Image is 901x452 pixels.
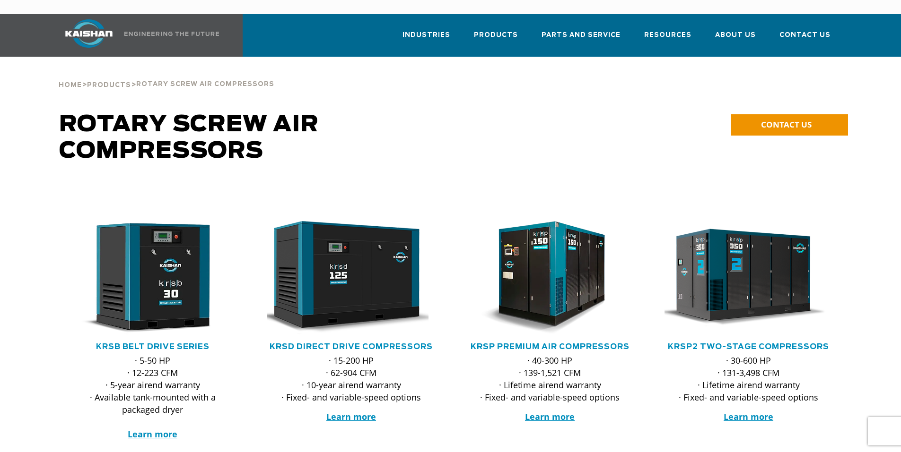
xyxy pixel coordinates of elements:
span: Parts and Service [542,30,621,41]
a: CONTACT US [731,114,848,136]
span: Industries [402,30,450,41]
div: krsb30 [69,221,237,334]
div: krsd125 [267,221,436,334]
a: Learn more [128,428,177,440]
a: KRSB Belt Drive Series [96,343,210,350]
span: Rotary Screw Air Compressors [59,113,319,162]
span: Resources [644,30,691,41]
a: Industries [402,23,450,55]
p: · 15-200 HP · 62-904 CFM · 10-year airend warranty · Fixed- and variable-speed options [267,354,436,403]
img: kaishan logo [53,19,124,48]
div: krsp350 [665,221,833,334]
span: Products [87,82,131,88]
a: Learn more [724,411,773,422]
p: · 40-300 HP · 139-1,521 CFM · Lifetime airend warranty · Fixed- and variable-speed options [466,354,634,403]
img: krsp150 [459,221,627,334]
a: Home [59,80,82,89]
img: Engineering the future [124,32,219,36]
a: Learn more [525,411,575,422]
span: Products [474,30,518,41]
p: · 30-600 HP · 131-3,498 CFM · Lifetime airend warranty · Fixed- and variable-speed options [665,354,833,403]
p: · 5-50 HP · 12-223 CFM · 5-year airend warranty · Available tank-mounted with a packaged dryer [69,354,237,440]
span: Contact Us [779,30,831,41]
a: KRSP2 Two-Stage Compressors [668,343,829,350]
a: KRSD Direct Drive Compressors [270,343,433,350]
img: krsd125 [260,221,429,334]
a: Products [87,80,131,89]
span: Home [59,82,82,88]
a: Parts and Service [542,23,621,55]
a: Learn more [326,411,376,422]
img: krsp350 [657,221,826,334]
span: CONTACT US [761,119,812,130]
a: Resources [644,23,691,55]
a: Kaishan USA [53,14,221,57]
a: KRSP Premium Air Compressors [471,343,630,350]
span: About Us [715,30,756,41]
div: krsp150 [466,221,634,334]
a: Products [474,23,518,55]
img: krsb30 [61,221,230,334]
span: Rotary Screw Air Compressors [136,81,274,87]
div: > > [59,57,274,93]
a: Contact Us [779,23,831,55]
a: About Us [715,23,756,55]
